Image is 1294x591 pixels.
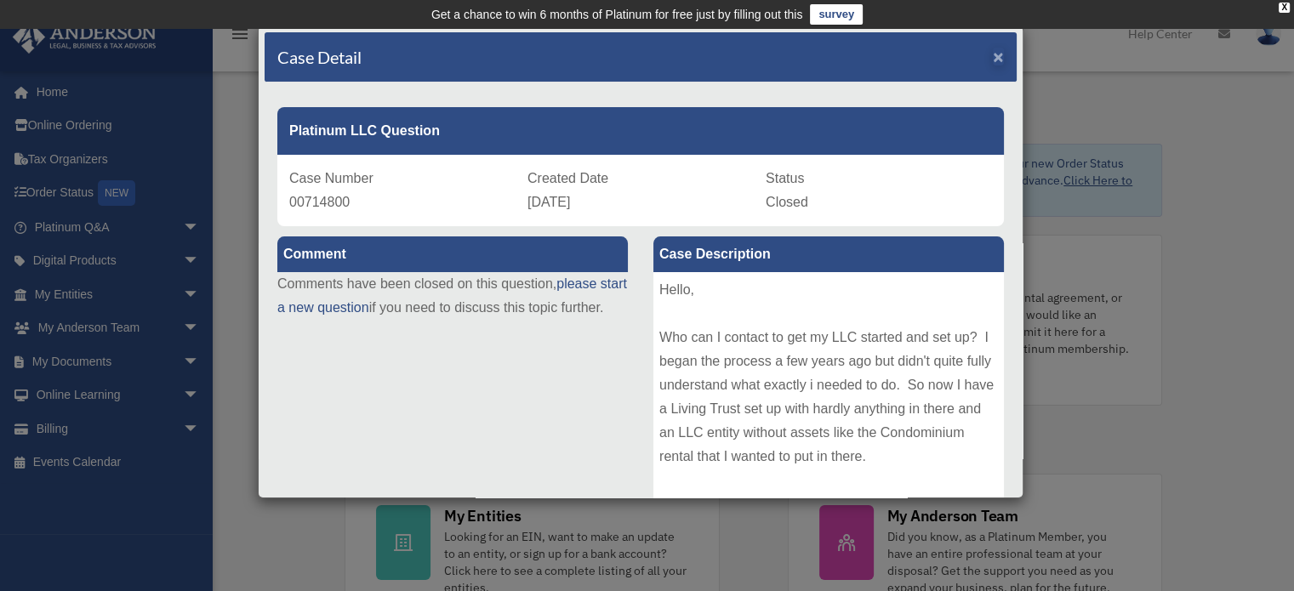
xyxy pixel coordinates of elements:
[277,236,628,272] label: Comment
[993,48,1004,65] button: Close
[277,45,362,69] h4: Case Detail
[653,272,1004,527] div: Hello, Who can I contact to get my LLC started and set up? I began the process a few years ago bu...
[277,276,627,315] a: please start a new question
[289,195,350,209] span: 00714800
[653,236,1004,272] label: Case Description
[277,272,628,320] p: Comments have been closed on this question, if you need to discuss this topic further.
[766,171,804,185] span: Status
[431,4,803,25] div: Get a chance to win 6 months of Platinum for free just by filling out this
[810,4,863,25] a: survey
[289,171,373,185] span: Case Number
[277,107,1004,155] div: Platinum LLC Question
[527,171,608,185] span: Created Date
[1279,3,1290,13] div: close
[527,195,570,209] span: [DATE]
[766,195,808,209] span: Closed
[993,47,1004,66] span: ×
